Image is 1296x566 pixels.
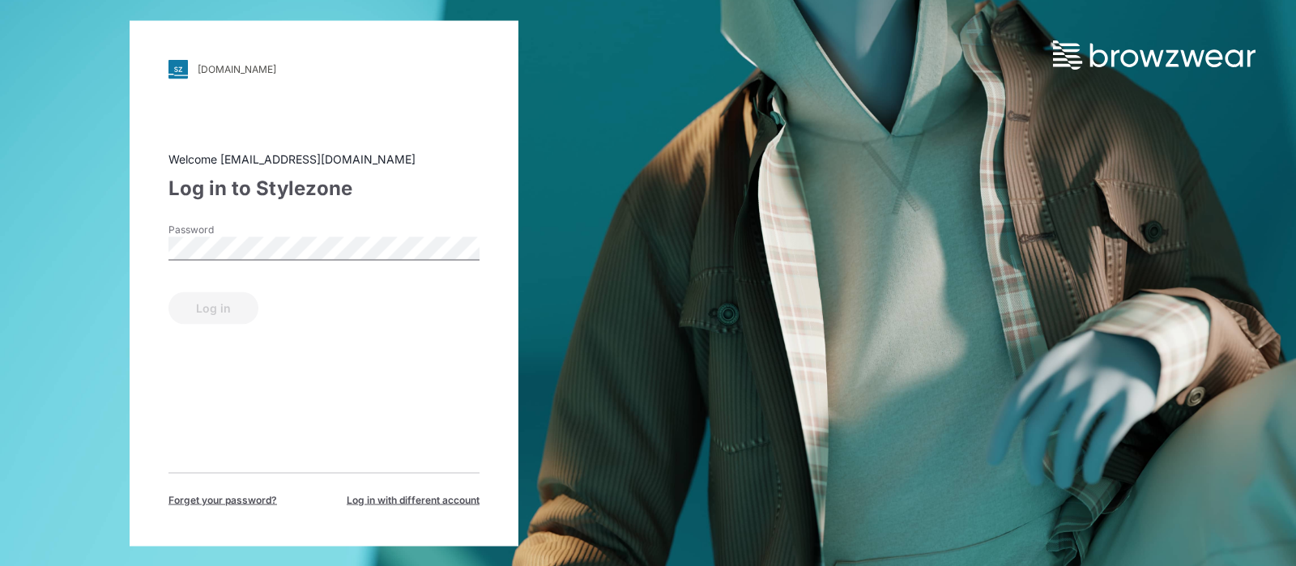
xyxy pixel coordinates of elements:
[168,492,277,507] span: Forget your password?
[168,59,480,79] a: [DOMAIN_NAME]
[168,222,282,236] label: Password
[347,492,480,507] span: Log in with different account
[198,63,276,75] div: [DOMAIN_NAME]
[168,173,480,202] div: Log in to Stylezone
[168,59,188,79] img: svg+xml;base64,PHN2ZyB3aWR0aD0iMjgiIGhlaWdodD0iMjgiIHZpZXdCb3g9IjAgMCAyOCAyOCIgZmlsbD0ibm9uZSIgeG...
[1053,40,1255,70] img: browzwear-logo.73288ffb.svg
[168,150,480,167] div: Welcome [EMAIL_ADDRESS][DOMAIN_NAME]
